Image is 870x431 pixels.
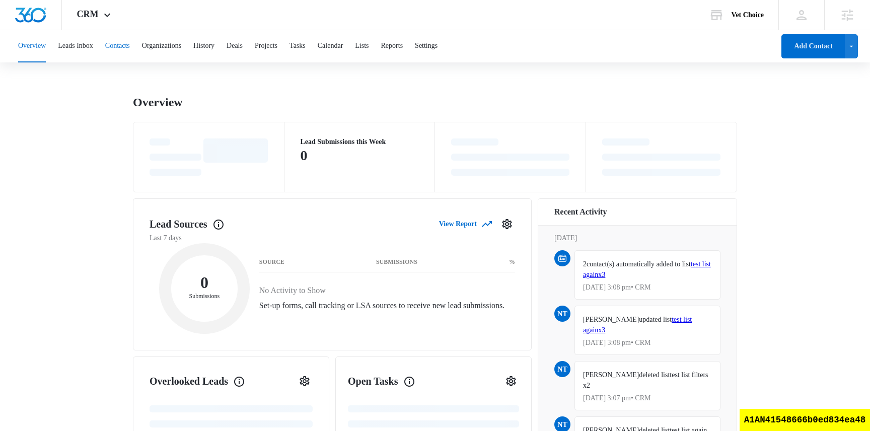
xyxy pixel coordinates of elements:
[150,374,245,389] h1: Overlooked Leads
[297,373,313,389] button: Settings
[554,306,570,322] span: nt
[740,409,870,431] div: A1AN41548666b0ed834ea48
[503,373,519,389] button: Settings
[415,30,438,62] button: Settings
[554,233,720,243] p: [DATE]
[193,30,214,62] button: History
[583,339,712,346] p: [DATE] 3:08 pm • CRM
[133,95,183,110] h1: Overview
[348,374,415,389] h1: Open Tasks
[259,260,284,265] h3: Source
[583,284,712,291] p: [DATE] 3:08 pm • CRM
[259,284,515,297] h3: No Activity to Show
[301,138,419,146] p: Lead Submissions this Week
[639,316,672,323] span: updated list
[583,316,639,323] span: [PERSON_NAME]
[781,34,845,58] button: Add Contact
[499,216,515,232] button: Settings
[376,260,417,265] h3: Submissions
[301,148,308,164] p: 0
[289,30,306,62] button: Tasks
[583,395,712,402] p: [DATE] 3:07 pm • CRM
[77,9,99,20] span: CRM
[227,30,243,62] button: Deals
[171,292,238,301] p: Submissions
[381,30,403,62] button: Reports
[318,30,343,62] button: Calendar
[255,30,277,62] button: Projects
[58,30,93,62] button: Leads Inbox
[554,361,570,377] span: nt
[18,30,46,62] button: Overview
[150,233,515,243] p: Last 7 days
[259,301,515,310] p: Set-up forms, call tracking or LSA sources to receive new lead submissions.
[105,30,130,62] button: Contacts
[587,260,691,268] span: contact(s) automatically added to list
[171,276,238,290] h2: 0
[583,260,711,278] a: test list againx3
[583,371,639,379] span: [PERSON_NAME]
[732,11,764,19] div: account name
[150,217,225,232] h1: Lead Sources
[439,215,491,233] button: View Report
[355,30,369,62] button: Lists
[583,260,587,268] span: 2
[554,206,607,218] h6: Recent Activity
[509,260,515,265] h3: %
[142,30,181,62] button: Organizations
[639,371,670,379] span: deleted list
